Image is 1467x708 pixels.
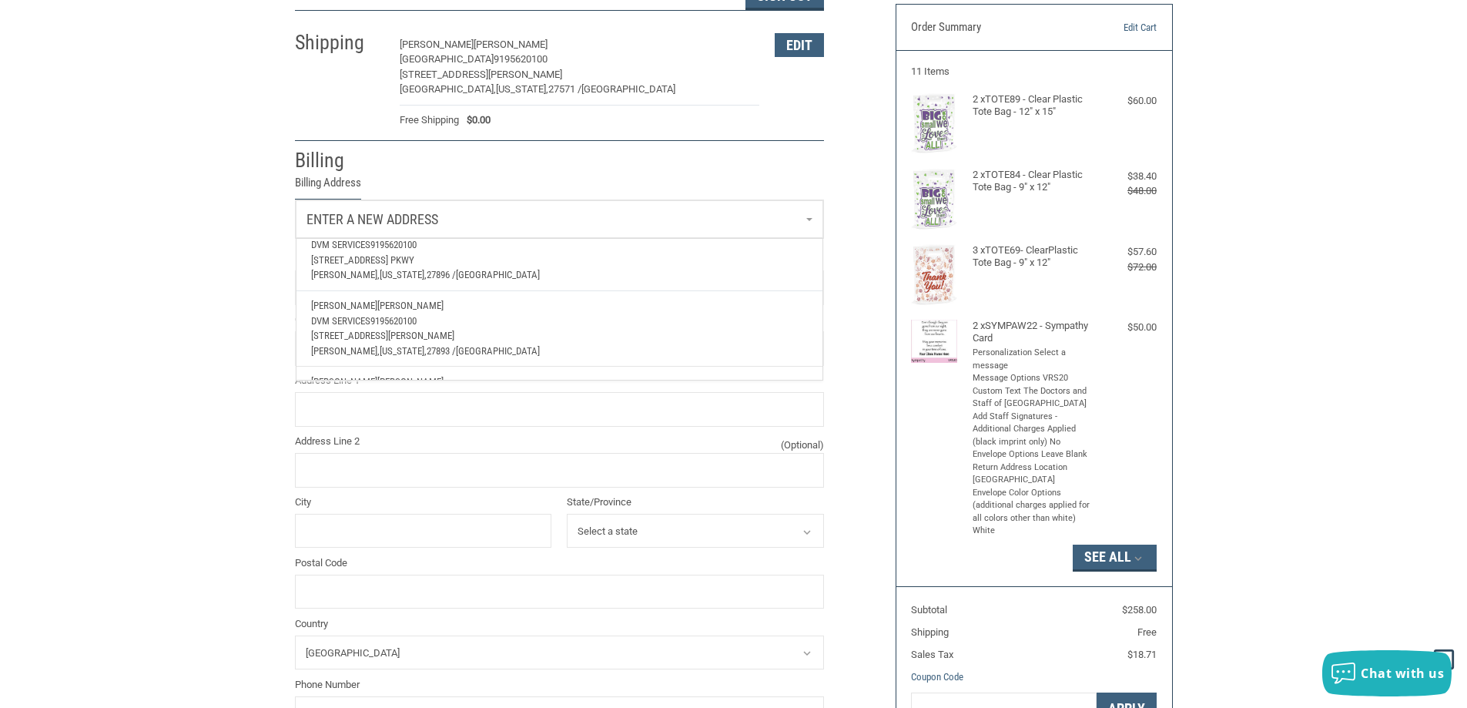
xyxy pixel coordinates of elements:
label: First Name [295,251,552,267]
a: [PERSON_NAME][PERSON_NAME][GEOGRAPHIC_DATA]9194962638[STREET_ADDRESS][GEOGRAPHIC_DATA],[US_STATE]... [303,367,815,445]
small: (Optional) [781,438,824,453]
span: [PERSON_NAME], [311,345,380,357]
label: State/Province [567,495,824,510]
h2: Billing [295,148,385,173]
span: DVM SERVICEs [311,315,370,327]
div: $48.00 [1095,183,1157,199]
h3: Order Summary [911,20,1078,35]
li: Message Options VRS20 [973,372,1092,385]
span: [US_STATE], [380,345,427,357]
li: Personalization Select a message [973,347,1092,372]
a: Enter or select a different address [296,200,823,238]
div: $50.00 [1095,320,1157,335]
a: [PERSON_NAME][PERSON_NAME]DVM Services9195620100[STREET_ADDRESS] Pkwy[PERSON_NAME],[US_STATE],278... [303,215,815,290]
div: $57.60 [1095,244,1157,260]
span: Shipping [911,626,949,638]
label: Company Name [295,312,824,327]
span: [GEOGRAPHIC_DATA], [400,83,496,95]
span: 9195620100 [494,53,548,65]
span: [GEOGRAPHIC_DATA] [456,269,540,280]
span: [PERSON_NAME] [474,39,548,50]
span: [GEOGRAPHIC_DATA] [456,345,540,357]
span: Free Shipping [400,112,459,128]
span: $0.00 [459,112,491,128]
span: Free [1137,626,1157,638]
span: [PERSON_NAME] [377,376,444,388]
div: $38.40 [1095,169,1157,184]
div: $72.00 [1095,260,1157,275]
li: Custom Text The Doctors and Staff of [GEOGRAPHIC_DATA] [973,385,1092,411]
label: Country [295,616,824,632]
a: Edit Cart [1078,20,1157,35]
a: Coupon Code [911,671,963,683]
label: Postal Code [295,555,824,571]
span: 9195620100 [370,315,417,327]
label: Address Line 1 [295,373,824,388]
span: [STREET_ADDRESS][PERSON_NAME] [400,69,562,80]
span: 27896 / [427,269,456,280]
li: Return Address Location [GEOGRAPHIC_DATA] [973,461,1092,487]
h3: 11 Items [911,65,1157,78]
li: Add Staff Signatures - Additional Charges Applied (black imprint only) No [973,411,1092,449]
span: Sales Tax [911,649,953,660]
span: Enter a new address [306,211,438,227]
h2: Shipping [295,30,385,55]
span: [PERSON_NAME] [311,300,377,311]
legend: Billing Address [295,174,361,200]
span: DVM Services [311,239,370,250]
span: Subtotal [911,604,947,616]
label: Address Line 2 [295,434,824,449]
span: [US_STATE], [496,83,548,95]
label: Phone Number [295,677,824,693]
a: [PERSON_NAME][PERSON_NAME]DVM SERVICEs9195620100[STREET_ADDRESS][PERSON_NAME][PERSON_NAME],[US_ST... [303,291,815,367]
button: Edit [775,33,824,57]
span: [PERSON_NAME] [311,376,377,388]
span: [GEOGRAPHIC_DATA] [581,83,675,95]
span: [GEOGRAPHIC_DATA] [400,53,494,65]
h4: 2 x TOTE84 - Clear Plastic Tote Bag - 9" x 12" [973,169,1092,194]
span: $258.00 [1122,604,1157,616]
span: $18.71 [1127,649,1157,660]
span: [US_STATE], [380,269,427,280]
div: $60.00 [1095,93,1157,109]
span: [STREET_ADDRESS][PERSON_NAME] [311,330,454,341]
label: City [295,495,552,510]
li: Envelope Color Options (additional charges applied for all colors other than white) White [973,487,1092,538]
span: 27893 / [427,345,456,357]
li: Envelope Options Leave Blank [973,448,1092,461]
span: Chat with us [1361,665,1444,682]
h4: 2 x SYMPAW22 - Sympathy Card [973,320,1092,345]
button: See All [1073,545,1157,571]
span: [PERSON_NAME] [377,300,444,311]
span: [PERSON_NAME], [311,269,380,280]
h4: 2 x TOTE89 - Clear Plastic Tote Bag - 12" x 15" [973,93,1092,119]
span: 27571 / [548,83,581,95]
span: [STREET_ADDRESS] Pkwy [311,254,414,266]
span: [PERSON_NAME] [400,39,474,50]
button: Chat with us [1322,650,1452,696]
span: 9195620100 [370,239,417,250]
h4: 3 x TOTE69- ClearPlastic Tote Bag - 9" x 12" [973,244,1092,270]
